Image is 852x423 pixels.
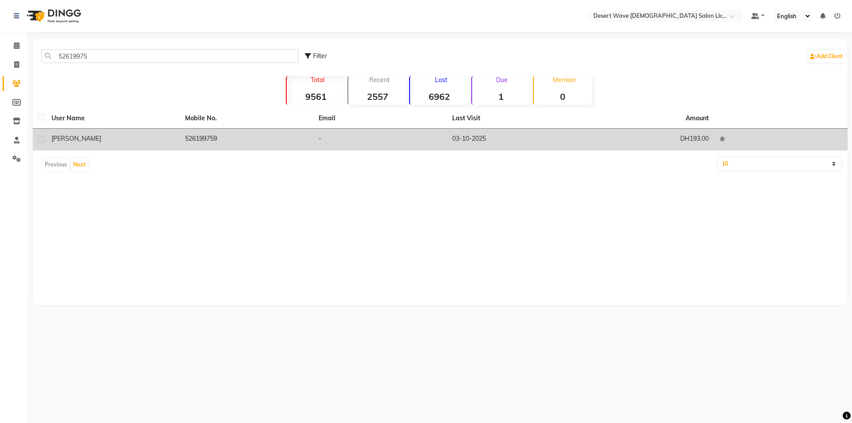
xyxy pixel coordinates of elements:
[287,91,345,102] strong: 9561
[180,129,313,150] td: 526199759
[313,52,327,60] span: Filter
[180,108,313,129] th: Mobile No.
[313,108,447,129] th: Email
[348,91,406,102] strong: 2557
[472,91,530,102] strong: 1
[41,49,298,63] input: Search by Name/Mobile/Email/Code
[313,129,447,150] td: -
[808,50,845,63] a: Add Client
[414,76,468,84] p: Lost
[410,91,468,102] strong: 6962
[23,4,83,28] img: logo
[580,129,714,150] td: DH193.00
[447,108,580,129] th: Last Visit
[534,91,592,102] strong: 0
[474,76,530,84] p: Due
[447,129,580,150] td: 03-10-2025
[46,108,180,129] th: User Name
[352,76,406,84] p: Recent
[290,76,345,84] p: Total
[537,76,592,84] p: Member
[680,108,714,128] th: Amount
[71,158,88,171] button: Next
[51,134,101,142] span: [PERSON_NAME]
